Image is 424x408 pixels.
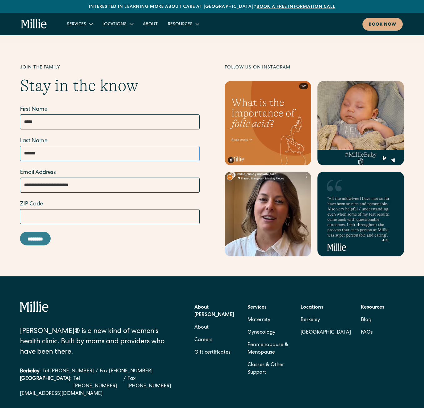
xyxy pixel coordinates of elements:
div: Resources [163,19,204,29]
a: Berkeley [301,314,351,326]
strong: Resources [361,305,384,310]
div: Resources [168,21,192,28]
a: Maternity [247,314,270,326]
div: Join the family [20,64,200,71]
a: home [21,19,47,29]
a: FAQs [361,326,373,339]
div: [GEOGRAPHIC_DATA]: [20,375,72,390]
strong: Locations [301,305,323,310]
div: / [96,368,98,375]
form: Email Form [20,105,200,245]
div: Locations [102,21,127,28]
label: First Name [20,105,200,114]
strong: About [PERSON_NAME] [194,305,234,318]
label: Email Address [20,169,200,177]
strong: Services [247,305,267,310]
div: Book now [369,22,397,28]
a: Perimenopause & Menopause [247,339,291,359]
h2: Stay in the know [20,76,200,95]
div: Services [62,19,97,29]
a: About [194,321,209,334]
div: Follow us on Instagram [225,64,404,71]
a: Gift certificates [194,346,231,359]
div: / [123,375,126,390]
a: Tel [PHONE_NUMBER] [42,368,94,375]
a: Book a free information call [257,5,335,9]
div: Locations [97,19,138,29]
a: [EMAIL_ADDRESS][DOMAIN_NAME] [20,390,177,398]
a: Book now [362,18,403,31]
label: ZIP Code [20,200,200,209]
a: Gynecology [247,326,275,339]
a: About [138,19,163,29]
a: Blog [361,314,372,326]
a: Careers [194,334,212,346]
a: [GEOGRAPHIC_DATA] [301,326,351,339]
div: Berkeley: [20,368,41,375]
a: Fax [PHONE_NUMBER] [127,375,177,390]
div: Services [67,21,86,28]
label: Last Name [20,137,200,145]
a: Tel [PHONE_NUMBER] [73,375,122,390]
a: Fax [PHONE_NUMBER] [100,368,152,375]
a: Classes & Other Support [247,359,291,379]
div: [PERSON_NAME]® is a new kind of women's health clinic. Built by moms and providers who have been ... [20,327,167,358]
